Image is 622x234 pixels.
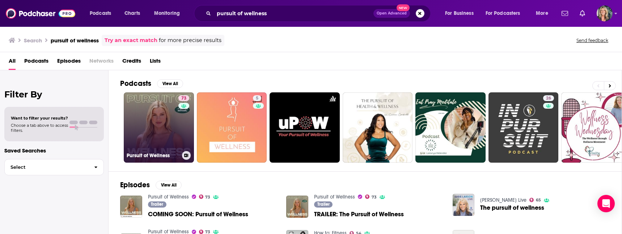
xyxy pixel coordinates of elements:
[253,95,261,101] a: 5
[51,37,99,44] h3: pursuit of wellness
[11,123,68,133] span: Choose a tab above to access filters.
[529,198,541,202] a: 65
[124,8,140,18] span: Charts
[559,7,571,20] a: Show notifications dropdown
[120,79,183,88] a: PodcastsView All
[154,8,180,18] span: Monitoring
[105,36,157,45] a: Try an exact match
[597,195,615,212] div: Open Intercom Messenger
[124,92,194,163] a: 73Pursuit of Wellness
[149,8,189,19] button: open menu
[445,8,474,18] span: For Business
[24,37,42,44] h3: Search
[256,95,258,102] span: 5
[148,211,248,217] a: COMING SOON: Pursuit of Wellness
[159,36,221,45] span: for more precise results
[397,4,410,11] span: New
[156,181,182,189] button: View All
[488,92,559,163] a: 26
[181,95,186,102] span: 73
[4,89,104,100] h2: Filter By
[205,230,210,234] span: 73
[201,5,437,22] div: Search podcasts, credits, & more...
[314,194,355,200] a: Pursuit of Wellness
[543,95,554,101] a: 26
[314,211,404,217] a: TRAILER: The Pursuit of Wellness
[286,196,308,218] img: TRAILER: The Pursuit of Wellness
[11,116,68,121] span: Want to filter your results?
[197,92,267,163] a: 5
[150,55,161,70] a: Lists
[120,180,150,189] h2: Episodes
[531,8,557,19] button: open menu
[481,8,531,19] button: open menu
[199,230,211,234] a: 73
[574,37,610,43] button: Send feedback
[4,159,104,175] button: Select
[480,205,544,211] a: The pursuit of wellness
[480,197,526,203] a: Susie Larson Live
[205,196,210,199] span: 73
[57,55,81,70] a: Episodes
[9,55,16,70] a: All
[214,8,373,19] input: Search podcasts, credits, & more...
[4,147,104,154] p: Saved Searches
[120,196,142,218] img: COMING SOON: Pursuit of Wellness
[199,195,211,199] a: 73
[85,8,120,19] button: open menu
[577,7,588,20] a: Show notifications dropdown
[440,8,483,19] button: open menu
[597,5,613,21] img: User Profile
[372,196,377,199] span: 73
[148,194,189,200] a: Pursuit of Wellness
[127,152,179,159] h3: Pursuit of Wellness
[5,165,88,170] span: Select
[89,55,114,70] span: Networks
[536,199,541,202] span: 65
[178,95,189,101] a: 73
[157,79,183,88] button: View All
[120,8,144,19] a: Charts
[597,5,613,21] button: Show profile menu
[151,202,163,206] span: Trailer
[120,180,182,189] a: EpisodesView All
[486,8,520,18] span: For Podcasters
[536,8,548,18] span: More
[122,55,141,70] a: Credits
[6,7,75,20] img: Podchaser - Follow, Share and Rate Podcasts
[373,9,410,18] button: Open AdvancedNew
[377,12,407,15] span: Open Advanced
[90,8,111,18] span: Podcasts
[546,95,551,102] span: 26
[120,79,151,88] h2: Podcasts
[597,5,613,21] span: Logged in as lisa.beech
[317,202,330,206] span: Trailer
[453,194,475,216] img: The pursuit of wellness
[24,55,48,70] a: Podcasts
[365,195,377,199] a: 73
